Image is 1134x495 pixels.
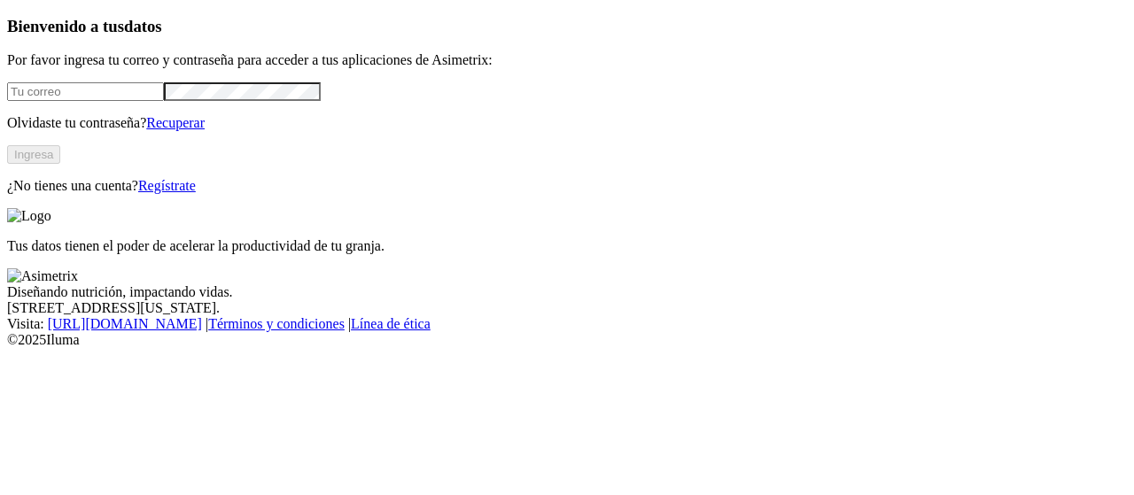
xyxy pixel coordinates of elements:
a: Recuperar [146,115,205,130]
a: Términos y condiciones [208,316,345,331]
a: Regístrate [138,178,196,193]
div: Visita : | | [7,316,1127,332]
p: Por favor ingresa tu correo y contraseña para acceder a tus aplicaciones de Asimetrix: [7,52,1127,68]
p: ¿No tienes una cuenta? [7,178,1127,194]
p: Tus datos tienen el poder de acelerar la productividad de tu granja. [7,238,1127,254]
a: Línea de ética [351,316,431,331]
div: [STREET_ADDRESS][US_STATE]. [7,300,1127,316]
div: © 2025 Iluma [7,332,1127,348]
img: Logo [7,208,51,224]
p: Olvidaste tu contraseña? [7,115,1127,131]
span: datos [124,17,162,35]
img: Asimetrix [7,268,78,284]
button: Ingresa [7,145,60,164]
h3: Bienvenido a tus [7,17,1127,36]
div: Diseñando nutrición, impactando vidas. [7,284,1127,300]
a: [URL][DOMAIN_NAME] [48,316,202,331]
input: Tu correo [7,82,164,101]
